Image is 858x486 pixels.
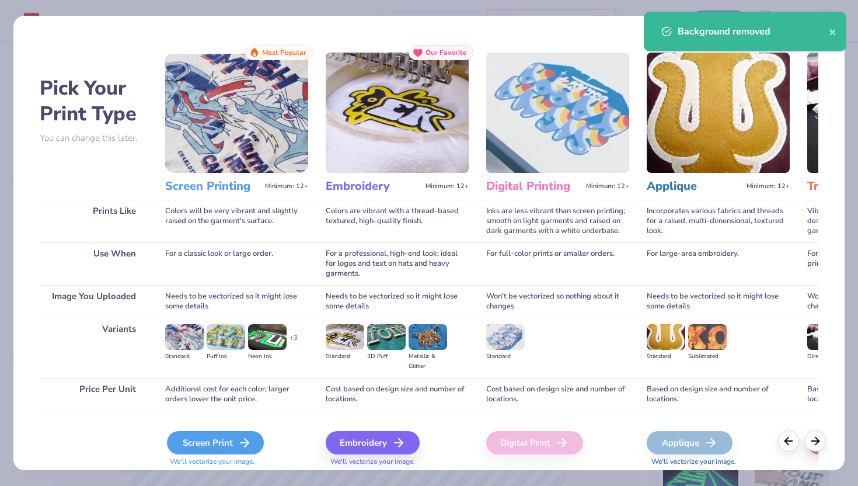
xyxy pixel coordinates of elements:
[165,200,308,242] div: Colors will be very vibrant and slightly raised on the garment's surface.
[167,431,264,454] div: Screen Print
[207,352,245,362] div: Puff Ink
[586,182,629,190] span: Minimum: 12+
[326,431,420,454] div: Embroidery
[409,352,447,372] div: Metallic & Glitter
[40,378,148,411] div: Price Per Unit
[647,285,790,318] div: Needs to be vectorized so it might lose some details
[248,324,287,350] img: Neon Ink
[326,200,469,242] div: Colors are vibrant with a thread-based textured, high-quality finish.
[486,53,629,173] img: Digital Printing
[40,133,148,143] p: You can change this later.
[40,285,148,318] div: Image You Uploaded
[647,179,742,194] h3: Applique
[647,200,790,242] div: Incorporates various fabrics and threads for a raised, multi-dimensional, textured look.
[647,431,733,454] div: Applique
[326,352,364,362] div: Standard
[829,25,837,39] button: close
[40,200,148,242] div: Prints Like
[165,242,308,285] div: For a classic look or large order.
[40,242,148,285] div: Use When
[486,324,525,350] img: Standard
[425,48,467,57] span: Our Favorite
[326,285,469,318] div: Needs to be vectorized so it might lose some details
[647,457,790,467] span: We'll vectorize your image.
[326,457,469,467] span: We'll vectorize your image.
[248,352,287,362] div: Neon Ink
[486,378,629,411] div: Cost based on design size and number of locations.
[265,182,308,190] span: Minimum: 12+
[688,324,727,350] img: Sublimated
[165,179,260,194] h3: Screen Printing
[425,182,469,190] span: Minimum: 12+
[367,324,406,350] img: 3D Puff
[165,53,308,173] img: Screen Printing
[647,324,685,350] img: Standard
[486,242,629,285] div: For full-color prints or smaller orders.
[165,324,204,350] img: Standard
[486,352,525,362] div: Standard
[262,48,306,57] span: Most Popular
[290,333,298,353] div: + 3
[367,352,406,362] div: 3D Puff
[40,318,148,378] div: Variants
[326,179,421,194] h3: Embroidery
[688,352,727,362] div: Sublimated
[165,352,204,362] div: Standard
[165,378,308,411] div: Additional cost for each color; larger orders lower the unit price.
[409,324,447,350] img: Metallic & Glitter
[326,242,469,285] div: For a professional, high-end look; ideal for logos and text on hats and heavy garments.
[165,457,308,467] span: We'll vectorize your image.
[678,25,829,39] div: Background removed
[326,378,469,411] div: Cost based on design size and number of locations.
[747,182,790,190] span: Minimum: 12+
[207,324,245,350] img: Puff Ink
[40,75,148,127] h2: Pick Your Print Type
[486,200,629,242] div: Inks are less vibrant than screen printing; smooth on light garments and raised on dark garments ...
[486,431,583,454] div: Digital Print
[647,242,790,285] div: For large-area embroidery.
[326,53,469,173] img: Embroidery
[647,53,790,173] img: Applique
[165,285,308,318] div: Needs to be vectorized so it might lose some details
[647,352,685,362] div: Standard
[807,352,846,362] div: Direct-to-film
[807,324,846,350] img: Direct-to-film
[486,285,629,318] div: Won't be vectorized so nothing about it changes
[486,179,581,194] h3: Digital Printing
[647,378,790,411] div: Based on design size and number of locations.
[326,324,364,350] img: Standard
